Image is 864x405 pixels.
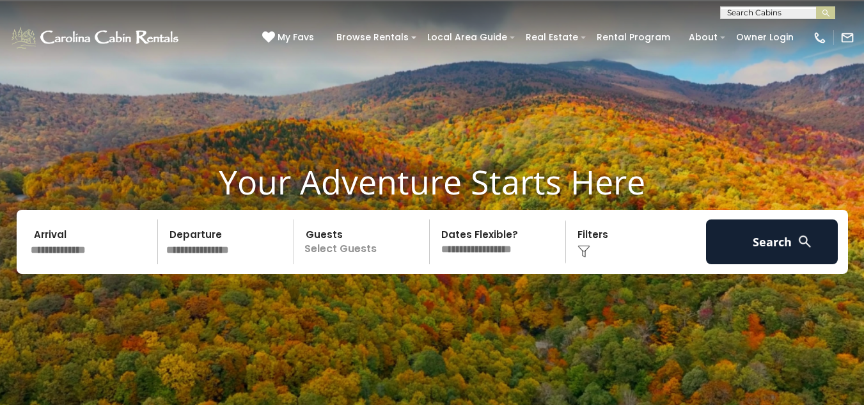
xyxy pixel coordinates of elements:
[682,28,724,47] a: About
[298,219,430,264] p: Select Guests
[519,28,585,47] a: Real Estate
[262,31,317,45] a: My Favs
[421,28,514,47] a: Local Area Guide
[813,31,827,45] img: phone-regular-white.png
[10,25,182,51] img: White-1-1-2.png
[330,28,415,47] a: Browse Rentals
[577,245,590,258] img: filter--v1.png
[840,31,854,45] img: mail-regular-white.png
[10,162,854,202] h1: Your Adventure Starts Here
[797,234,813,250] img: search-regular-white.png
[706,219,838,264] button: Search
[730,28,800,47] a: Owner Login
[590,28,677,47] a: Rental Program
[278,31,314,44] span: My Favs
